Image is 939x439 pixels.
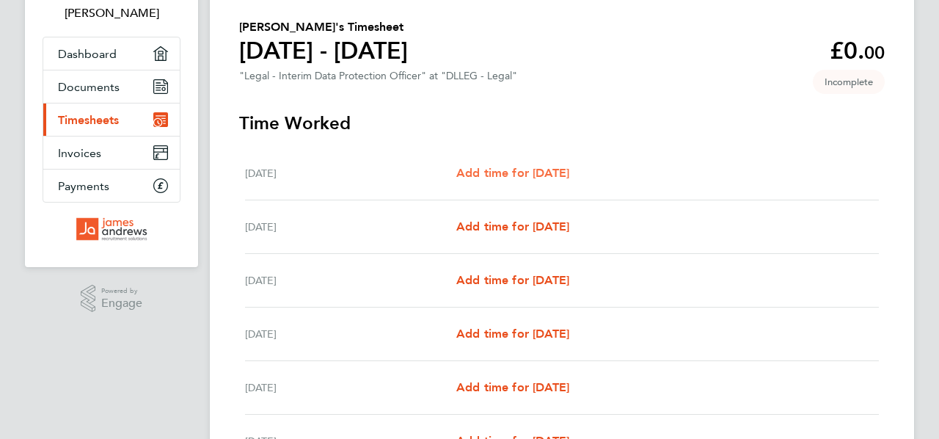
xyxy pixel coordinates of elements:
span: Dashboard [58,47,117,61]
div: [DATE] [245,164,456,182]
app-decimal: £0. [830,37,885,65]
span: 00 [864,42,885,63]
div: [DATE] [245,379,456,396]
span: Powered by [101,285,142,297]
img: jarsolutions-logo-retina.png [76,217,147,241]
span: Add time for [DATE] [456,273,569,287]
span: Timesheets [58,113,119,127]
span: Add time for [DATE] [456,166,569,180]
span: Documents [58,80,120,94]
span: Invoices [58,146,101,160]
h2: [PERSON_NAME]'s Timesheet [239,18,408,36]
a: Documents [43,70,180,103]
a: Dashboard [43,37,180,70]
div: [DATE] [245,218,456,236]
span: Add time for [DATE] [456,219,569,233]
a: Timesheets [43,104,180,136]
h3: Time Worked [239,112,885,135]
a: Add time for [DATE] [456,218,569,236]
a: Payments [43,170,180,202]
div: [DATE] [245,325,456,343]
span: Engage [101,297,142,310]
a: Add time for [DATE] [456,164,569,182]
div: [DATE] [245,272,456,289]
a: Powered byEngage [81,285,143,313]
span: Add time for [DATE] [456,380,569,394]
a: Add time for [DATE] [456,325,569,343]
a: Add time for [DATE] [456,272,569,289]
a: Add time for [DATE] [456,379,569,396]
span: Andrew Wisedale [43,4,180,22]
span: Add time for [DATE] [456,327,569,341]
h1: [DATE] - [DATE] [239,36,408,65]
span: Payments [58,179,109,193]
a: Go to home page [43,217,180,241]
div: "Legal - Interim Data Protection Officer" at "DLLEG - Legal" [239,70,517,82]
span: This timesheet is Incomplete. [813,70,885,94]
a: Invoices [43,137,180,169]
